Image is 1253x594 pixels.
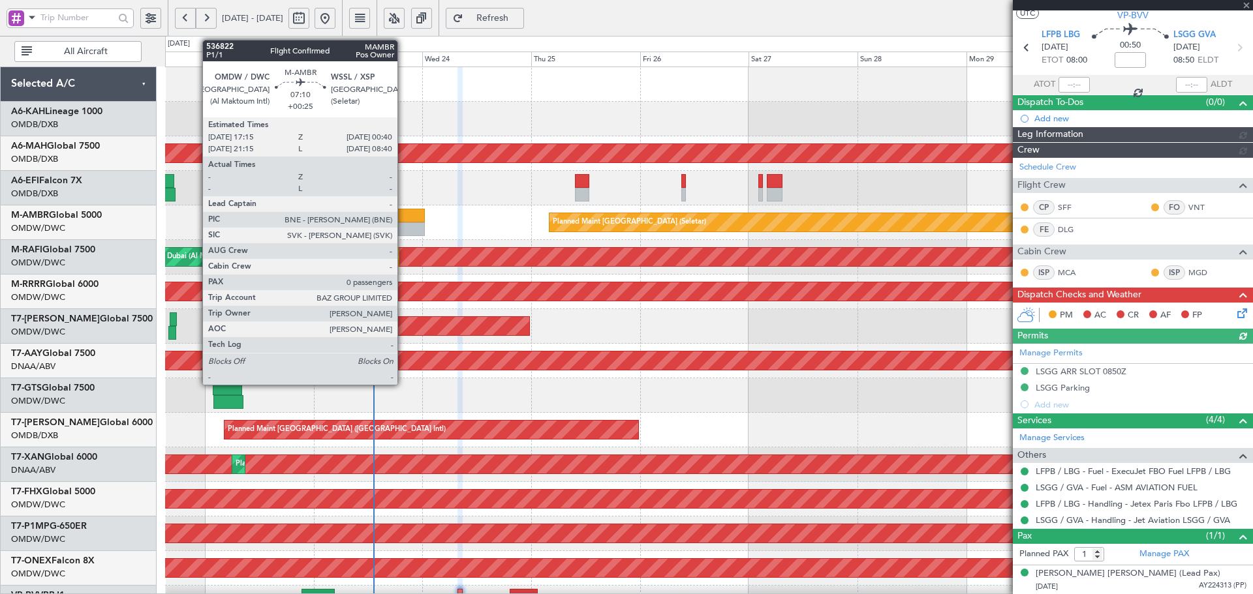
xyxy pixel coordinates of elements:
div: Thu 25 [531,52,640,67]
span: LFPB LBG [1042,29,1080,42]
a: T7-FHXGlobal 5000 [11,487,95,496]
a: LFPB / LBG - Handling - Jetex Paris Fbo LFPB / LBG [1036,498,1237,509]
a: LFPB / LBG - Fuel - ExecuJet FBO Fuel LFPB / LBG [1036,466,1231,477]
div: Planned Maint Dubai (Al Maktoum Intl) [335,247,463,267]
span: T7-[PERSON_NAME] [11,314,100,323]
a: T7-AAYGlobal 7500 [11,349,95,358]
span: T7-FHX [11,487,42,496]
div: Planned Maint Dubai (Al Maktoum Intl) [228,316,356,336]
span: PM [1060,309,1073,322]
span: FP [1192,309,1202,322]
span: T7-ONEX [11,556,52,565]
span: ELDT [1198,54,1218,67]
span: AF [1160,309,1171,322]
span: (4/4) [1206,413,1225,426]
div: Planned Maint Dubai (Al Maktoum Intl) [117,247,246,267]
span: T7-XAN [11,453,44,462]
div: Planned Maint Dubai (Al Maktoum Intl) [245,213,373,232]
span: M-RRRR [11,280,46,289]
span: CR [1128,309,1139,322]
span: T7-P1MP [11,522,50,531]
span: ALDT [1211,78,1232,91]
span: A6-MAH [11,141,47,151]
a: M-AMBRGlobal 5000 [11,211,102,220]
a: A6-EFIFalcon 7X [11,176,82,185]
a: OMDB/DXB [11,188,58,200]
span: 08:50 [1173,54,1194,67]
a: OMDB/DXB [11,119,58,130]
a: LSGG / GVA - Handling - Jet Aviation LSGG / GVA [1036,514,1230,526]
button: Refresh [446,8,524,29]
a: OMDW/DWC [11,568,65,580]
a: OMDW/DWC [11,291,65,303]
span: [DATE] [1173,41,1200,54]
span: AC [1094,309,1106,322]
a: OMDW/DWC [11,499,65,511]
span: LSGG GVA [1173,29,1216,42]
a: Manage Services [1019,432,1085,445]
span: T7-GTS [11,383,42,393]
a: T7-GTSGlobal 7500 [11,383,95,393]
div: Sat 27 [749,52,858,67]
span: [DATE] [1042,41,1068,54]
a: OMDW/DWC [11,257,65,269]
a: DNAA/ABV [11,361,55,372]
div: Planned Maint Dubai (Al Maktoum Intl) [226,282,355,301]
a: A6-KAHLineage 1000 [11,107,102,116]
span: AY224313 (PP) [1199,580,1246,591]
div: Planned Maint [GEOGRAPHIC_DATA] ([GEOGRAPHIC_DATA] Intl) [228,420,446,439]
span: 00:50 [1120,39,1141,52]
span: All Aircraft [35,47,137,56]
span: Services [1017,413,1051,428]
a: T7-XANGlobal 6000 [11,453,97,462]
a: T7-P1MPG-650ER [11,522,87,531]
a: OMDW/DWC [11,326,65,338]
span: [DATE] [1036,582,1058,591]
a: OMDB/DXB [11,153,58,165]
span: Others [1017,448,1046,463]
span: M-AMBR [11,211,49,220]
div: Fri 26 [640,52,749,67]
span: (0/0) [1206,95,1225,109]
span: 08:00 [1066,54,1087,67]
div: Planned Maint Dubai (Al Maktoum Intl) [236,454,364,474]
span: A6-EFI [11,176,39,185]
span: T7-AAY [11,349,42,358]
div: Wed 24 [422,52,531,67]
a: A6-MAHGlobal 7500 [11,141,100,151]
a: T7-[PERSON_NAME]Global 6000 [11,418,153,427]
div: Planned Maint [GEOGRAPHIC_DATA] (Seletar) [553,213,706,232]
div: Add new [1034,113,1246,124]
div: Sun 28 [858,52,967,67]
span: ATOT [1034,78,1055,91]
span: Dispatch To-Dos [1017,95,1083,110]
a: M-RRRRGlobal 6000 [11,280,99,289]
span: ETOT [1042,54,1063,67]
a: LSGG / GVA - Fuel - ASM AVIATION FUEL [1036,482,1198,493]
span: Dispatch Checks and Weather [1017,288,1141,303]
div: [DATE] [168,38,190,50]
span: Refresh [466,14,519,23]
div: Mon 29 [967,52,1075,67]
span: (1/1) [1206,529,1225,542]
a: DNAA/ABV [11,464,55,476]
a: OMDW/DWC [11,533,65,545]
a: OMDB/DXB [11,430,58,441]
a: OMDW/DWC [11,395,65,407]
span: VP-BVV [1117,8,1149,22]
a: T7-[PERSON_NAME]Global 7500 [11,314,153,323]
span: M-RAFI [11,245,42,254]
a: T7-ONEXFalcon 8X [11,556,95,565]
span: T7-[PERSON_NAME] [11,418,100,427]
label: Planned PAX [1019,548,1068,561]
a: Manage PAX [1139,548,1189,561]
button: UTC [1016,7,1039,19]
a: OMDW/DWC [11,222,65,234]
button: All Aircraft [14,41,142,62]
a: M-RAFIGlobal 7500 [11,245,95,254]
span: A6-KAH [11,107,45,116]
div: Tue 23 [314,52,423,67]
span: [DATE] - [DATE] [222,12,283,24]
span: Pax [1017,529,1032,544]
div: [PERSON_NAME] [PERSON_NAME] (Lead Pax) [1036,567,1220,580]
